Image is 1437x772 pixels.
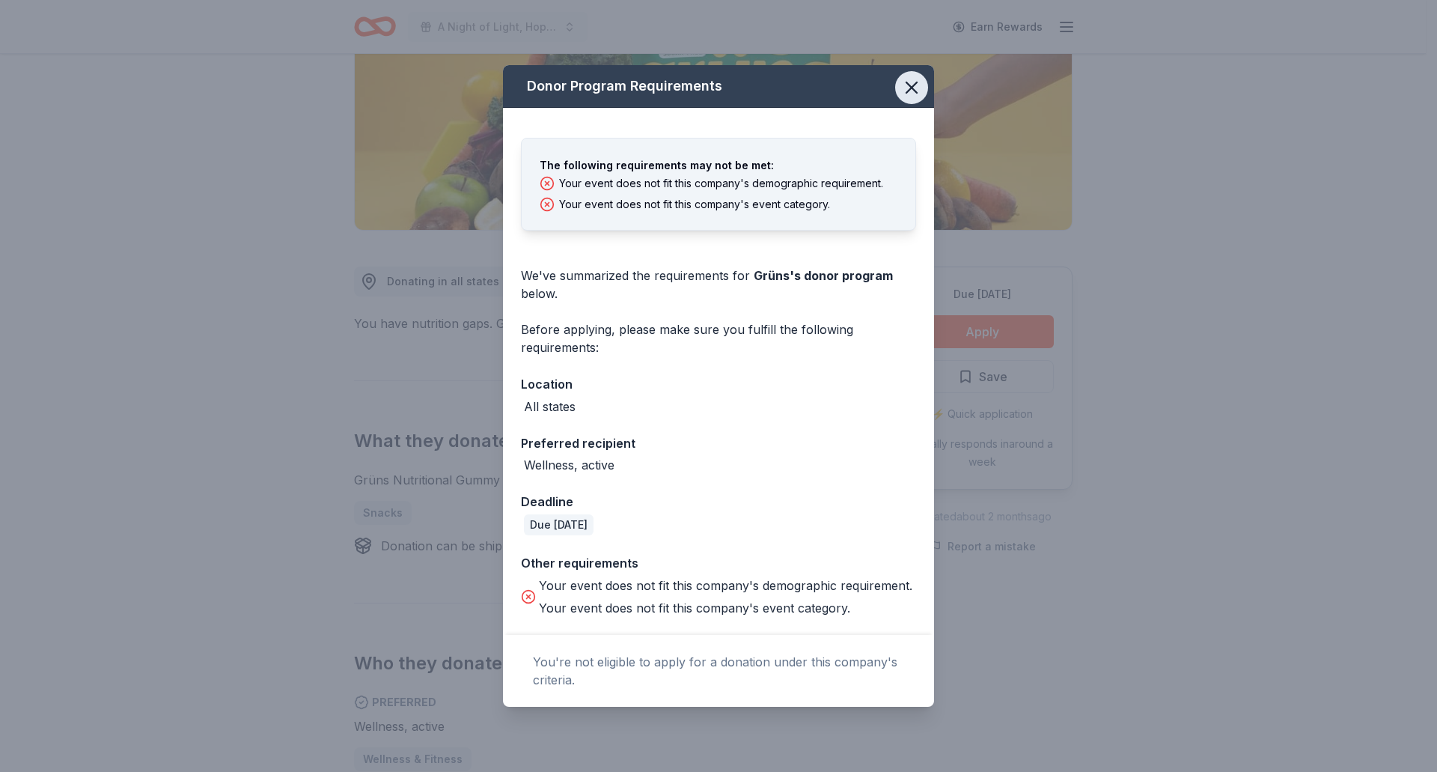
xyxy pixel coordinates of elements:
div: Other requirements [521,553,916,573]
div: Donor Program Requirements [503,65,934,108]
span: Grüns 's donor program [754,268,893,283]
div: Due [DATE] [524,514,594,535]
div: Deadline [521,492,916,511]
div: Your event does not fit this company's event category. [559,198,830,211]
div: Before applying, please make sure you fulfill the following requirements: [521,320,916,356]
div: Wellness, active [524,456,614,474]
div: All states [524,398,576,416]
div: The following requirements may not be met: [540,156,897,174]
div: Your event does not fit this company's event category. [539,599,912,617]
div: Location [521,374,916,394]
div: Your event does not fit this company's demographic requirement. [559,177,883,190]
div: Preferred recipient [521,434,916,453]
div: We've summarized the requirements for below. [521,267,916,303]
div: You're not eligible to apply for a donation under this company's criteria. [533,653,904,689]
div: Your event does not fit this company's demographic requirement. [539,577,912,595]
